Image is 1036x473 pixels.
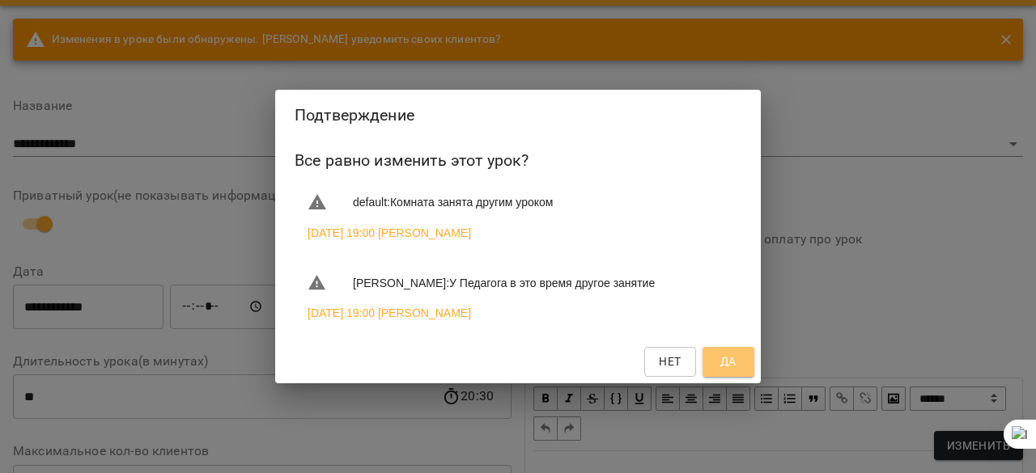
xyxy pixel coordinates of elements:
button: Нет [644,347,696,376]
h6: Все равно изменить этот урок? [295,148,741,173]
a: [DATE] 19:00 [PERSON_NAME] [308,225,471,241]
button: Да [703,347,754,376]
li: default : Комната занята другим уроком [295,186,741,218]
h2: Подтверждение [295,103,741,128]
span: Да [720,352,737,371]
a: [DATE] 19:00 [PERSON_NAME] [308,305,471,321]
li: [PERSON_NAME] : У Педагога в это время другое занятие [295,267,741,299]
span: Нет [659,352,681,371]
